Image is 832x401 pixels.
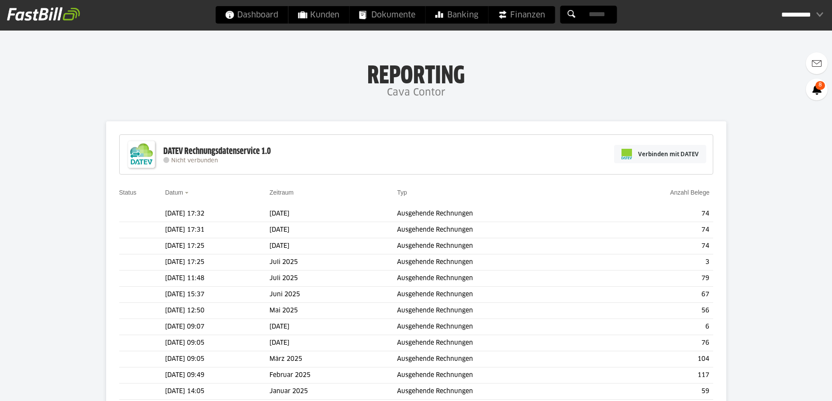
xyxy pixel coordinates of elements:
[165,189,183,196] a: Datum
[7,7,80,21] img: fastbill_logo_white.png
[165,254,269,271] td: [DATE] 17:25
[425,6,488,24] a: Banking
[165,351,269,367] td: [DATE] 09:05
[397,367,599,384] td: Ausgehende Rechnungen
[498,6,545,24] span: Finanzen
[397,335,599,351] td: Ausgehende Rechnungen
[488,6,555,24] a: Finanzen
[87,62,745,84] h1: Reporting
[165,287,269,303] td: [DATE] 15:37
[599,367,713,384] td: 117
[215,6,288,24] a: Dashboard
[119,189,137,196] a: Status
[269,238,397,254] td: [DATE]
[599,254,713,271] td: 3
[435,6,478,24] span: Banking
[638,150,699,158] span: Verbinden mit DATEV
[165,335,269,351] td: [DATE] 09:05
[397,238,599,254] td: Ausgehende Rechnungen
[397,254,599,271] td: Ausgehende Rechnungen
[269,303,397,319] td: Mai 2025
[397,206,599,222] td: Ausgehende Rechnungen
[599,238,713,254] td: 74
[165,303,269,319] td: [DATE] 12:50
[397,222,599,238] td: Ausgehende Rechnungen
[269,351,397,367] td: März 2025
[269,189,293,196] a: Zeitraum
[124,137,159,172] img: DATEV-Datenservice Logo
[599,287,713,303] td: 67
[171,158,218,164] span: Nicht verbunden
[165,271,269,287] td: [DATE] 11:48
[269,384,397,400] td: Januar 2025
[269,287,397,303] td: Juni 2025
[765,375,823,397] iframe: Öffnet ein Widget, in dem Sie weitere Informationen finden
[815,81,825,90] span: 8
[165,367,269,384] td: [DATE] 09:49
[621,149,632,159] img: pi-datev-logo-farbig-24.svg
[269,222,397,238] td: [DATE]
[165,319,269,335] td: [DATE] 09:07
[225,6,278,24] span: Dashboard
[599,222,713,238] td: 74
[185,192,190,194] img: sort_desc.gif
[359,6,415,24] span: Dokumente
[397,351,599,367] td: Ausgehende Rechnungen
[165,222,269,238] td: [DATE] 17:31
[288,6,349,24] a: Kunden
[269,319,397,335] td: [DATE]
[269,335,397,351] td: [DATE]
[599,319,713,335] td: 6
[163,146,271,157] div: DATEV Rechnungsdatenservice 1.0
[599,271,713,287] td: 79
[349,6,425,24] a: Dokumente
[397,319,599,335] td: Ausgehende Rechnungen
[269,367,397,384] td: Februar 2025
[397,303,599,319] td: Ausgehende Rechnungen
[599,384,713,400] td: 59
[397,287,599,303] td: Ausgehende Rechnungen
[269,206,397,222] td: [DATE]
[599,206,713,222] td: 74
[165,206,269,222] td: [DATE] 17:32
[614,145,706,163] a: Verbinden mit DATEV
[269,254,397,271] td: Juli 2025
[397,271,599,287] td: Ausgehende Rechnungen
[599,335,713,351] td: 76
[670,189,709,196] a: Anzahl Belege
[397,189,407,196] a: Typ
[165,384,269,400] td: [DATE] 14:05
[269,271,397,287] td: Juli 2025
[397,384,599,400] td: Ausgehende Rechnungen
[165,238,269,254] td: [DATE] 17:25
[599,351,713,367] td: 104
[806,79,828,100] a: 8
[298,6,339,24] span: Kunden
[599,303,713,319] td: 56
